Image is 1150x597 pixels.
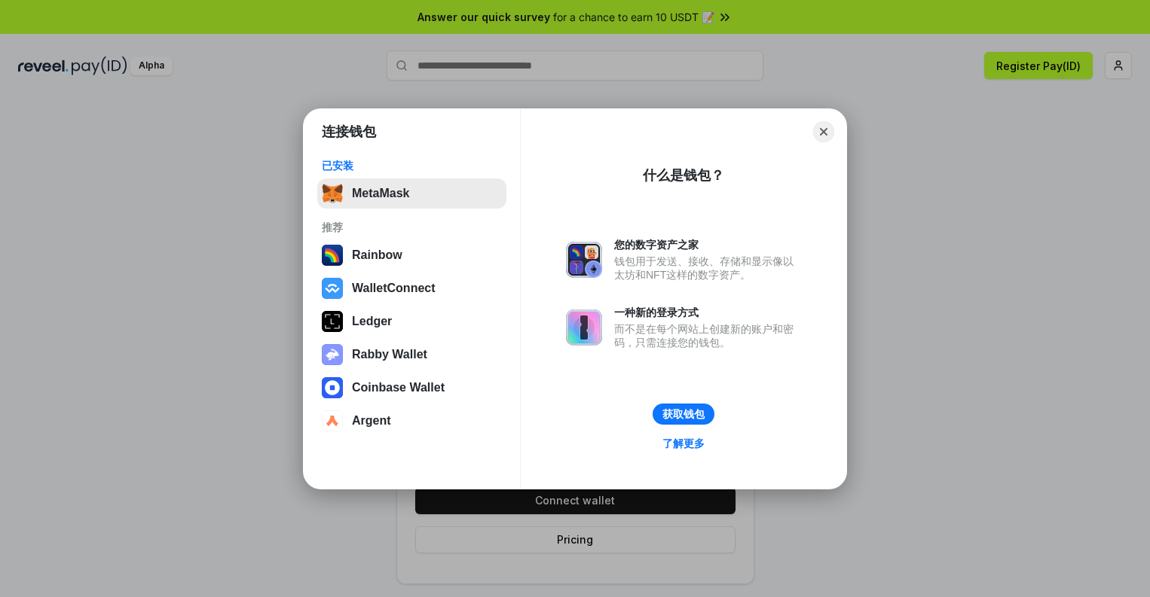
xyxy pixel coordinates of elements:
div: 获取钱包 [662,407,705,421]
button: Rabby Wallet [317,340,506,370]
div: Argent [352,414,391,428]
button: Ledger [317,306,506,337]
button: Close [813,121,834,142]
img: svg+xml,%3Csvg%20width%3D%2228%22%20height%3D%2228%22%20viewBox%3D%220%200%2028%2028%22%20fill%3D... [322,410,343,431]
div: 已安装 [322,159,502,172]
div: 推荐 [322,221,502,234]
img: svg+xml,%3Csvg%20xmlns%3D%22http%3A%2F%2Fwww.w3.org%2F2000%2Fsvg%22%20fill%3D%22none%22%20viewBox... [566,309,602,346]
div: MetaMask [352,187,409,200]
img: svg+xml,%3Csvg%20xmlns%3D%22http%3A%2F%2Fwww.w3.org%2F2000%2Fsvg%22%20width%3D%2228%22%20height%3... [322,311,343,332]
div: 了解更多 [662,437,705,450]
div: Ledger [352,315,392,328]
button: Argent [317,406,506,436]
div: Rabby Wallet [352,348,427,361]
div: 您的数字资产之家 [614,238,801,251]
img: svg+xml,%3Csvg%20width%3D%2228%22%20height%3D%2228%22%20viewBox%3D%220%200%2028%2028%22%20fill%3D... [322,278,343,299]
img: svg+xml,%3Csvg%20xmlns%3D%22http%3A%2F%2Fwww.w3.org%2F2000%2Fsvg%22%20fill%3D%22none%22%20viewBox... [322,344,343,365]
img: svg+xml,%3Csvg%20xmlns%3D%22http%3A%2F%2Fwww.w3.org%2F2000%2Fsvg%22%20fill%3D%22none%22%20viewBox... [566,242,602,278]
div: WalletConnect [352,282,436,295]
h1: 连接钱包 [322,123,376,141]
button: 获取钱包 [653,404,714,425]
img: svg+xml,%3Csvg%20fill%3D%22none%22%20height%3D%2233%22%20viewBox%3D%220%200%2035%2033%22%20width%... [322,183,343,204]
div: 而不是在每个网站上创建新的账户和密码，只需连接您的钱包。 [614,322,801,349]
button: WalletConnect [317,273,506,303]
img: svg+xml,%3Csvg%20width%3D%22120%22%20height%3D%22120%22%20viewBox%3D%220%200%20120%20120%22%20fil... [322,245,343,266]
button: Coinbase Wallet [317,373,506,403]
a: 了解更多 [653,434,714,453]
button: MetaMask [317,178,506,209]
div: 什么是钱包？ [643,166,724,184]
div: Rainbow [352,248,402,262]
img: svg+xml,%3Csvg%20width%3D%2228%22%20height%3D%2228%22%20viewBox%3D%220%200%2028%2028%22%20fill%3D... [322,377,343,398]
div: Coinbase Wallet [352,381,445,394]
div: 钱包用于发送、接收、存储和显示像以太坊和NFT这样的数字资产。 [614,254,801,282]
button: Rainbow [317,240,506,270]
div: 一种新的登录方式 [614,306,801,319]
